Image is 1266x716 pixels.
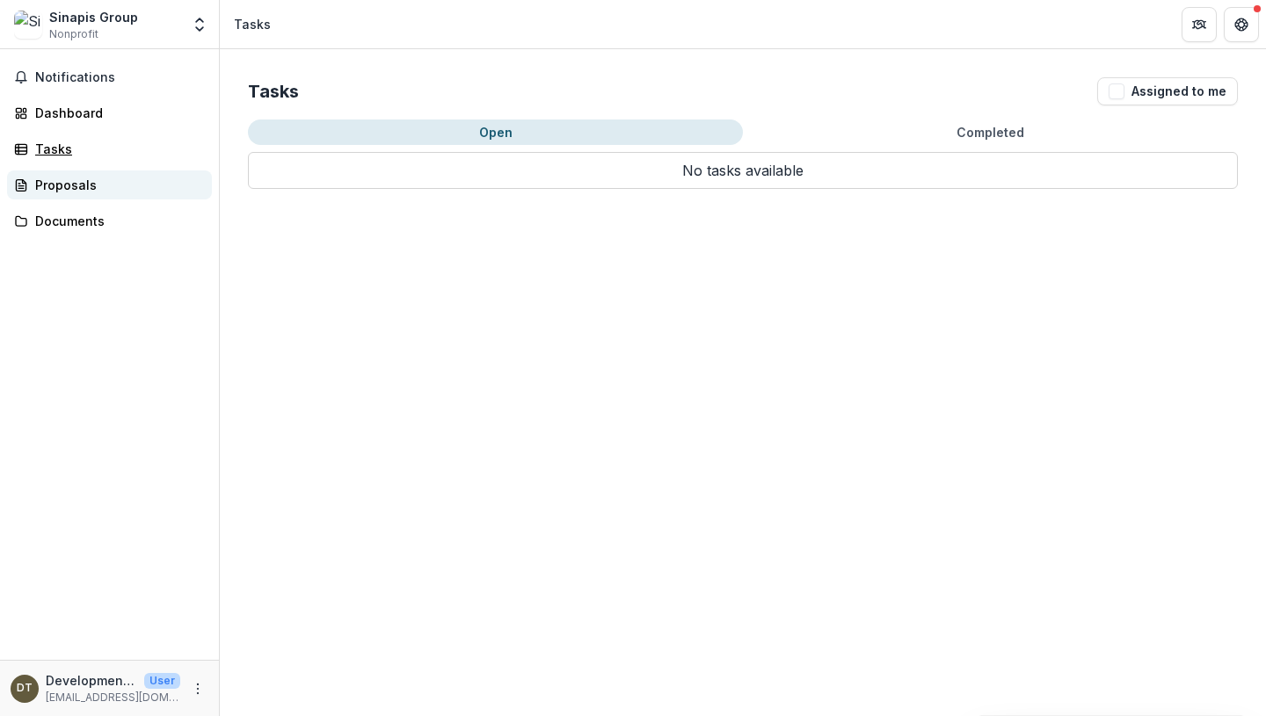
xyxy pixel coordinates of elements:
button: Get Help [1224,7,1259,42]
div: Proposals [35,176,198,194]
button: Open [248,119,743,145]
div: Sinapis Group [49,8,138,26]
nav: breadcrumb [227,11,278,37]
div: Development Team [17,683,33,694]
a: Dashboard [7,98,212,127]
div: Documents [35,212,198,230]
button: Partners [1182,7,1217,42]
p: [EMAIL_ADDRESS][DOMAIN_NAME] [46,690,180,705]
h2: Tasks [248,81,299,102]
a: Proposals [7,170,212,199]
div: Tasks [234,15,271,33]
p: Development Team [46,671,137,690]
a: Tasks [7,134,212,163]
p: No tasks available [248,152,1238,189]
span: Nonprofit [49,26,98,42]
img: Sinapis Group [14,11,42,39]
a: Documents [7,206,212,235]
div: Dashboard [35,104,198,122]
button: More [187,678,208,699]
button: Completed [743,119,1238,145]
button: Open entity switcher [187,7,212,42]
span: Notifications [35,70,205,85]
button: Notifications [7,63,212,91]
p: User [144,673,180,689]
button: Assigned to me [1097,77,1238,105]
div: Tasks [35,140,198,158]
